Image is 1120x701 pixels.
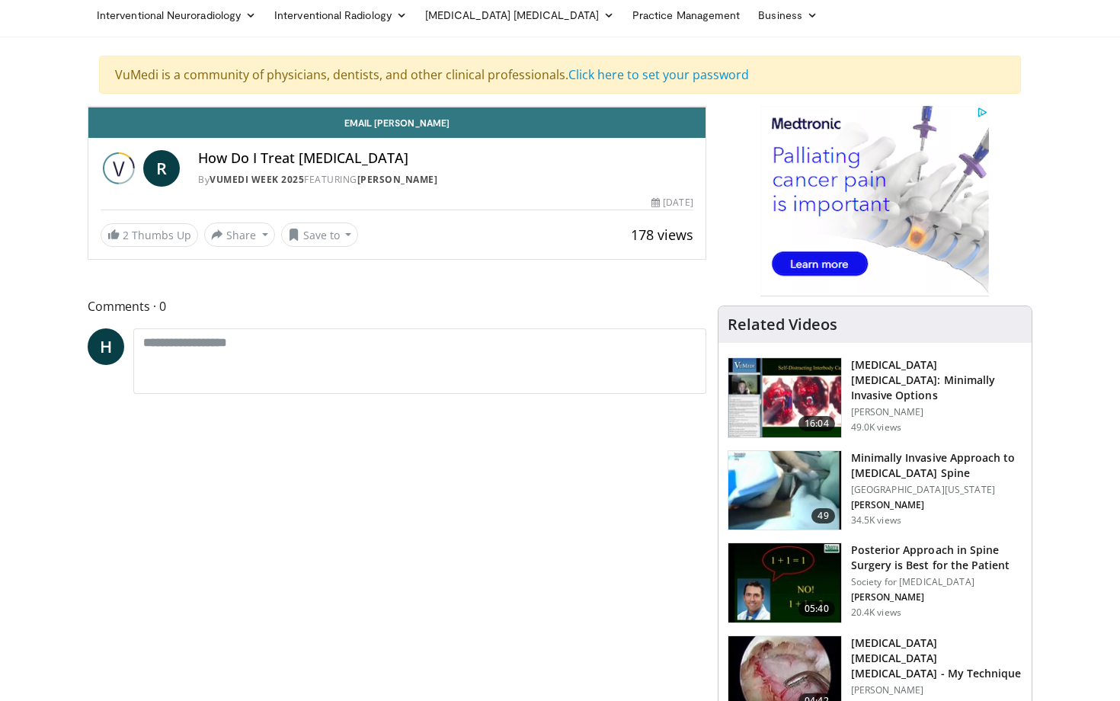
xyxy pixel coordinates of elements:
h3: [MEDICAL_DATA] [MEDICAL_DATA] [MEDICAL_DATA] - My Technique [851,635,1022,681]
div: [DATE] [651,196,693,210]
p: 20.4K views [851,607,901,619]
a: 16:04 [MEDICAL_DATA] [MEDICAL_DATA]: Minimally Invasive Options [PERSON_NAME] 49.0K views [728,357,1022,438]
h3: [MEDICAL_DATA] [MEDICAL_DATA]: Minimally Invasive Options [851,357,1022,403]
span: 05:40 [798,601,835,616]
p: [PERSON_NAME] [851,499,1022,511]
iframe: Advertisement [760,106,989,296]
p: Society for [MEDICAL_DATA] [851,576,1022,588]
a: 49 Minimally Invasive Approach to [MEDICAL_DATA] Spine [GEOGRAPHIC_DATA][US_STATE] [PERSON_NAME] ... [728,450,1022,531]
a: Email [PERSON_NAME] [88,107,706,138]
span: 16:04 [798,416,835,431]
p: [PERSON_NAME] [851,406,1022,418]
span: 178 views [631,226,693,244]
p: [GEOGRAPHIC_DATA][US_STATE] [851,484,1022,496]
div: VuMedi is a community of physicians, dentists, and other clinical professionals. [99,56,1021,94]
img: 9f1438f7-b5aa-4a55-ab7b-c34f90e48e66.150x105_q85_crop-smart_upscale.jpg [728,358,841,437]
span: 2 [123,228,129,242]
a: 05:40 Posterior Approach in Spine Surgery is Best for the Patient Society for [MEDICAL_DATA] [PER... [728,543,1022,623]
a: [PERSON_NAME] [357,173,438,186]
h3: Minimally Invasive Approach to [MEDICAL_DATA] Spine [851,450,1022,481]
h4: Related Videos [728,315,837,334]
p: 34.5K views [851,514,901,527]
p: [PERSON_NAME] [851,591,1022,603]
a: Vumedi Week 2025 [210,173,304,186]
button: Share [204,222,275,247]
span: 49 [811,508,834,523]
img: 38787_0000_3.png.150x105_q85_crop-smart_upscale.jpg [728,451,841,530]
h4: How Do I Treat [MEDICAL_DATA] [198,150,693,167]
a: 2 Thumbs Up [101,223,198,247]
span: Comments 0 [88,296,706,316]
img: 3b6f0384-b2b2-4baa-b997-2e524ebddc4b.150x105_q85_crop-smart_upscale.jpg [728,543,841,623]
p: 49.0K views [851,421,901,434]
img: Vumedi Week 2025 [101,150,137,187]
h3: Posterior Approach in Spine Surgery is Best for the Patient [851,543,1022,573]
a: Click here to set your password [568,66,749,83]
a: R [143,150,180,187]
div: By FEATURING [198,173,693,187]
p: [PERSON_NAME] [851,684,1022,696]
button: Save to [281,222,359,247]
a: H [88,328,124,365]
